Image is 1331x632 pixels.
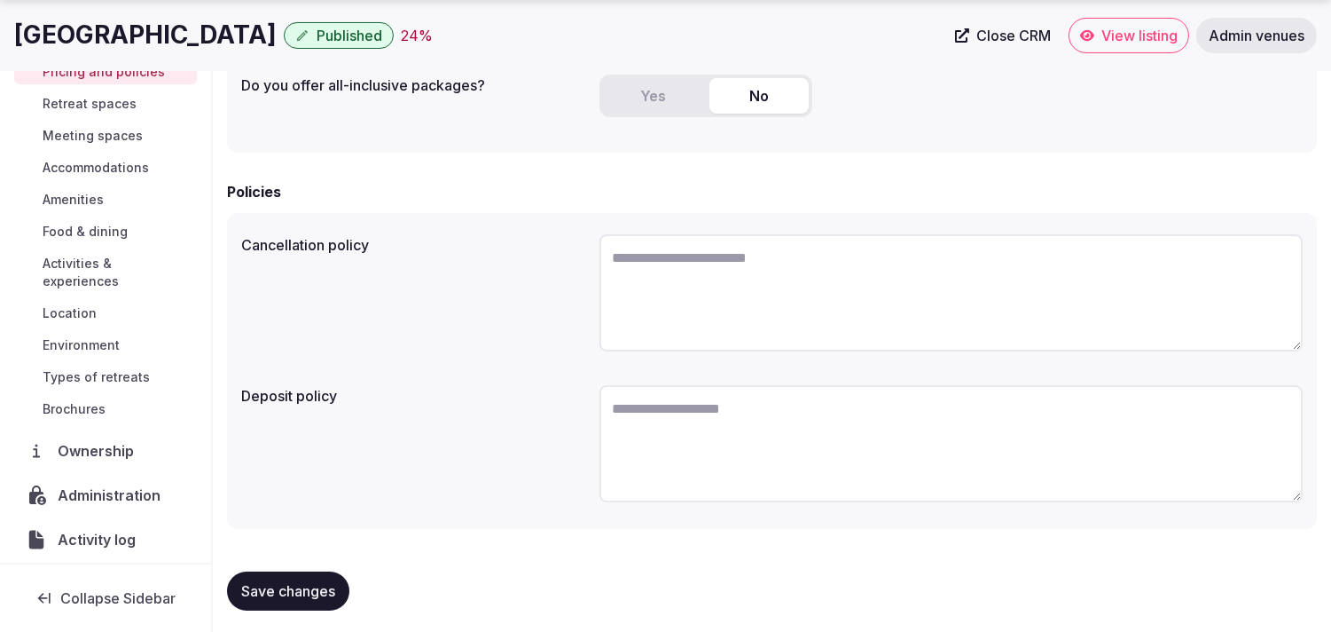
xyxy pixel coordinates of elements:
[43,63,165,81] span: Pricing and policies
[58,529,143,550] span: Activity log
[401,25,433,46] button: 24%
[14,91,197,116] a: Retreat spaces
[944,18,1061,53] a: Close CRM
[43,95,137,113] span: Retreat spaces
[14,155,197,180] a: Accommodations
[241,389,585,403] label: Deposit policy
[1069,18,1189,53] a: View listing
[14,123,197,148] a: Meeting spaces
[60,589,176,607] span: Collapse Sidebar
[317,27,382,44] span: Published
[1196,18,1317,53] a: Admin venues
[603,78,702,114] button: Yes
[976,27,1051,44] span: Close CRM
[14,397,197,422] a: Brochures
[43,400,106,418] span: Brochures
[14,477,197,514] a: Administration
[14,59,197,84] a: Pricing and policies
[709,78,809,114] button: No
[14,251,197,294] a: Activities & experiences
[241,78,585,92] label: Do you offer all-inclusive packages?
[43,223,128,241] span: Food & dining
[14,301,197,326] a: Location
[14,219,197,244] a: Food & dining
[43,127,143,145] span: Meeting spaces
[14,365,197,390] a: Types of retreats
[14,579,197,618] button: Collapse Sidebar
[284,22,394,49] button: Published
[227,181,281,202] h2: Policies
[58,440,141,462] span: Ownership
[43,255,190,290] span: Activities & experiences
[43,304,97,322] span: Location
[14,432,197,470] a: Ownership
[14,187,197,212] a: Amenities
[43,368,150,386] span: Types of retreats
[227,572,349,611] button: Save changes
[1101,27,1178,44] span: View listing
[401,25,433,46] div: 24 %
[43,336,120,354] span: Environment
[14,333,197,358] a: Environment
[241,238,585,252] label: Cancellation policy
[43,159,149,177] span: Accommodations
[14,18,277,52] h1: [GEOGRAPHIC_DATA]
[241,582,335,600] span: Save changes
[14,521,197,558] a: Activity log
[58,485,168,506] span: Administration
[43,191,104,209] span: Amenities
[1209,27,1304,44] span: Admin venues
